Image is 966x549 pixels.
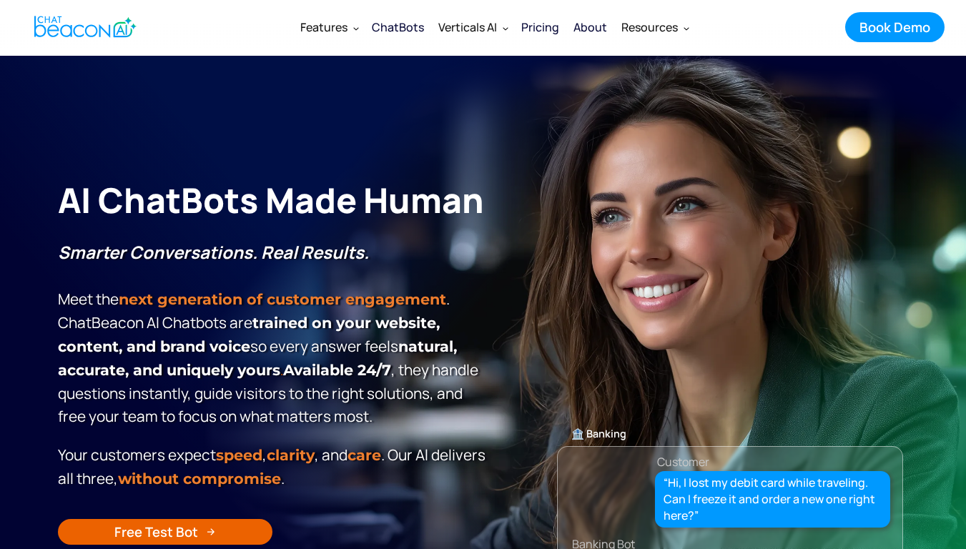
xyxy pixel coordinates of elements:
div: 🏦 Banking [558,424,902,444]
div: Free Test Bot [114,523,198,541]
div: Verticals AI [438,17,497,37]
h1: AI ChatBots Made Human [58,177,491,223]
div: ChatBots [372,17,424,37]
span: care [348,446,381,464]
div: Resources [621,17,678,37]
div: Customer [657,452,709,472]
img: Dropdown [353,25,359,31]
img: Dropdown [503,25,508,31]
div: Verticals AI [431,10,514,44]
a: Pricing [514,9,566,46]
span: clarity [267,446,315,464]
div: Resources [614,10,695,44]
img: Dropdown [684,25,689,31]
div: “Hi, I lost my debit card while traveling. Can I freeze it and order a new one right here?” [664,475,882,525]
strong: natural, accurate, and uniquely yours [58,337,457,379]
div: Features [293,10,365,44]
div: Book Demo [859,18,930,36]
p: Your customers expect , , and . Our Al delivers all three, . [58,443,491,490]
strong: next generation of customer engagement [119,290,446,308]
strong: Smarter Conversations. Real Results. [58,240,369,264]
strong: speed [216,446,262,464]
a: About [566,9,614,46]
img: Arrow [207,528,215,536]
p: Meet the . ChatBeacon Al Chatbots are so every answer feels , they handle questions instantly, gu... [58,241,491,427]
strong: trained on your website, content, and brand voice [58,314,440,355]
a: home [22,9,144,44]
span: without compromise [118,470,281,488]
div: About [573,17,607,37]
span: . [58,337,457,379]
a: ChatBots [365,9,431,46]
strong: Available 24/7 [283,361,391,379]
div: Features [300,17,348,37]
a: Free Test Bot [58,519,272,545]
a: Book Demo [845,12,945,42]
div: Pricing [521,17,559,37]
